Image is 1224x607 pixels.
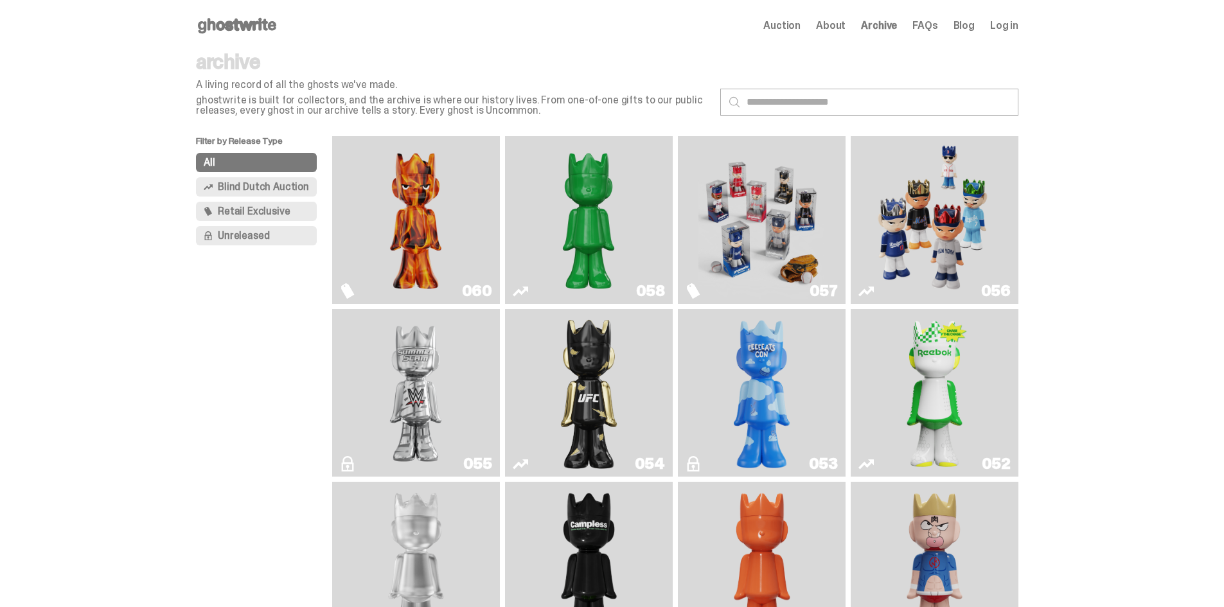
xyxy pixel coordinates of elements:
[555,314,623,471] img: Ruby
[686,314,838,471] a: ghooooost
[698,141,824,299] img: Game Face (2025)
[204,157,215,168] span: All
[196,153,317,172] button: All
[686,141,838,299] a: Game Face (2025)
[912,21,937,31] a: FAQs
[196,202,317,221] button: Retail Exclusive
[196,226,317,245] button: Unreleased
[981,283,1011,299] div: 056
[861,21,897,31] a: Archive
[636,283,665,299] div: 058
[901,314,969,471] img: Court Victory
[218,231,269,241] span: Unreleased
[353,314,479,471] img: I Was There SummerSlam
[635,456,665,471] div: 054
[810,283,838,299] div: 057
[763,21,801,31] a: Auction
[513,141,665,299] a: Schrödinger's ghost: Sunday Green
[218,182,309,192] span: Blind Dutch Auction
[196,95,710,116] p: ghostwrite is built for collectors, and the archive is where our history lives. From one-of-one g...
[353,141,479,299] img: Always On Fire
[218,206,290,216] span: Retail Exclusive
[196,177,317,197] button: Blind Dutch Auction
[858,314,1011,471] a: Court Victory
[196,80,710,90] p: A living record of all the ghosts we've made.
[196,136,332,153] p: Filter by Release Type
[463,456,492,471] div: 055
[816,21,846,31] a: About
[953,21,975,31] a: Blog
[871,141,997,299] img: Game Face (2025)
[990,21,1018,31] a: Log in
[513,314,665,471] a: Ruby
[858,141,1011,299] a: Game Face (2025)
[196,51,710,72] p: archive
[340,141,492,299] a: Always On Fire
[462,283,492,299] div: 060
[809,456,838,471] div: 053
[526,141,652,299] img: Schrödinger's ghost: Sunday Green
[982,456,1011,471] div: 052
[728,314,796,471] img: ghooooost
[340,314,492,471] a: I Was There SummerSlam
